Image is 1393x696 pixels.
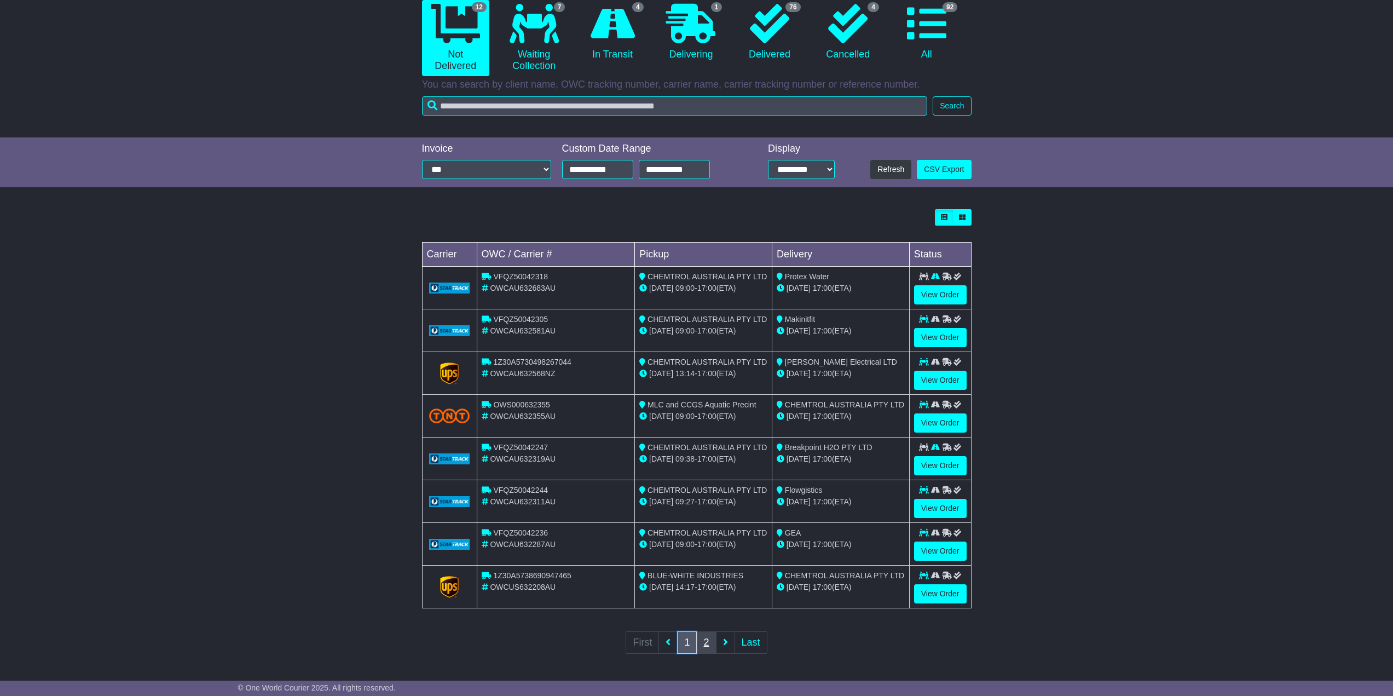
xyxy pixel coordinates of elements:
span: 92 [943,2,957,12]
span: [DATE] [787,455,811,463]
span: [DATE] [787,284,811,292]
span: [DATE] [787,540,811,549]
td: OWC / Carrier # [477,243,635,267]
div: - (ETA) [639,283,767,294]
span: VFQZ50042318 [493,272,548,281]
span: [DATE] [787,369,811,378]
span: MLC and CCGS Aquatic Precint [648,400,756,409]
span: 09:38 [675,455,695,463]
span: Breakpoint H2O PTY LTD [785,443,872,452]
span: OWS000632355 [493,400,550,409]
a: CSV Export [917,160,971,179]
a: View Order [914,542,967,561]
span: OWCAU632319AU [490,455,556,463]
span: CHEMTROL AUSTRALIA PTY LTD [648,528,767,537]
span: BLUE-WHITE INDUSTRIES [648,571,743,580]
span: [DATE] [649,412,673,421]
span: [DATE] [787,497,811,506]
span: OWCAU632287AU [490,540,556,549]
span: 12 [472,2,487,12]
span: 17:00 [697,497,716,506]
span: 17:00 [813,326,832,335]
img: GetCarrierServiceLogo [429,325,470,336]
span: OWCAU632581AU [490,326,556,335]
td: Carrier [422,243,477,267]
span: [DATE] [787,583,811,591]
span: 1Z30A5738690947465 [493,571,571,580]
span: 09:00 [675,412,695,421]
span: 14:17 [675,583,695,591]
span: [DATE] [787,326,811,335]
span: [DATE] [649,284,673,292]
span: 17:00 [813,540,832,549]
div: (ETA) [777,539,905,550]
span: 4 [632,2,644,12]
span: VFQZ50042244 [493,486,548,494]
a: View Order [914,413,967,433]
span: 09:00 [675,284,695,292]
span: © One World Courier 2025. All rights reserved. [238,683,396,692]
a: View Order [914,285,967,304]
span: OWCAU632311AU [490,497,556,506]
p: You can search by client name, OWC tracking number, carrier name, carrier tracking number or refe... [422,79,972,91]
span: 17:00 [697,284,716,292]
td: Pickup [635,243,772,267]
span: 17:00 [697,326,716,335]
a: View Order [914,456,967,475]
span: 17:00 [813,455,832,463]
td: Delivery [772,243,909,267]
span: 76 [785,2,800,12]
div: (ETA) [777,325,905,337]
div: - (ETA) [639,539,767,550]
img: GetCarrierServiceLogo [429,283,470,294]
span: 09:00 [675,326,695,335]
span: Makinitfit [785,315,815,324]
span: 17:00 [813,412,832,421]
span: CHEMTROL AUSTRALIA PTY LTD [785,571,904,580]
span: 17:00 [697,455,716,463]
span: VFQZ50042305 [493,315,548,324]
a: View Order [914,584,967,603]
span: CHEMTROL AUSTRALIA PTY LTD [648,272,767,281]
span: 7 [554,2,565,12]
a: View Order [914,499,967,518]
span: 1Z30A5730498267044 [493,358,571,366]
button: Search [933,96,971,116]
button: Refresh [870,160,911,179]
span: [DATE] [787,412,811,421]
div: (ETA) [777,411,905,422]
span: CHEMTROL AUSTRALIA PTY LTD [785,400,904,409]
span: CHEMTROL AUSTRALIA PTY LTD [648,486,767,494]
span: CHEMTROL AUSTRALIA PTY LTD [648,443,767,452]
span: CHEMTROL AUSTRALIA PTY LTD [648,358,767,366]
img: GetCarrierServiceLogo [429,539,470,550]
div: Invoice [422,143,551,155]
span: [DATE] [649,455,673,463]
span: CHEMTROL AUSTRALIA PTY LTD [648,315,767,324]
img: GetCarrierServiceLogo [440,576,459,598]
span: [DATE] [649,497,673,506]
span: OWCUS632208AU [490,583,556,591]
img: TNT_Domestic.png [429,409,470,423]
span: VFQZ50042247 [493,443,548,452]
span: OWCAU632683AU [490,284,556,292]
span: [DATE] [649,583,673,591]
span: 4 [868,2,879,12]
img: GetCarrierServiceLogo [429,453,470,464]
div: (ETA) [777,283,905,294]
span: 17:00 [697,583,716,591]
div: Display [768,143,835,155]
img: GetCarrierServiceLogo [429,496,470,507]
span: 17:00 [697,369,716,378]
span: VFQZ50042236 [493,528,548,537]
span: GEA [785,528,801,537]
td: Status [909,243,971,267]
span: OWCAU632568NZ [490,369,555,378]
span: [DATE] [649,326,673,335]
span: [PERSON_NAME] Electrical LTD [785,358,897,366]
a: View Order [914,371,967,390]
span: 17:00 [813,583,832,591]
span: 1 [711,2,722,12]
div: - (ETA) [639,453,767,465]
span: 17:00 [813,369,832,378]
